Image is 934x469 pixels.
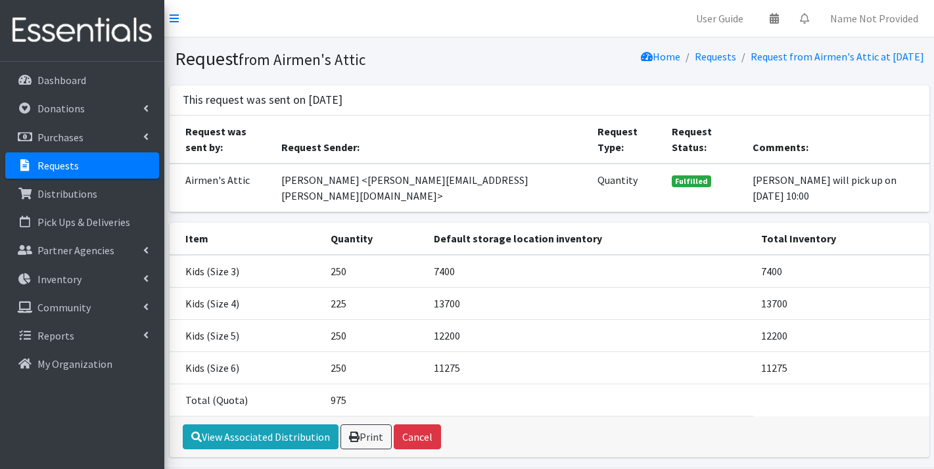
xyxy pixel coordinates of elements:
[37,357,112,370] p: My Organization
[686,5,754,32] a: User Guide
[183,93,342,107] h3: This request was sent on [DATE]
[5,294,159,321] a: Community
[37,74,86,87] p: Dashboard
[170,164,273,212] td: Airmen's Attic
[753,287,929,319] td: 13700
[590,116,665,164] th: Request Type:
[426,319,754,351] td: 12200
[751,50,924,63] a: Request from Airmen's Attic at [DATE]
[37,215,130,229] p: Pick Ups & Deliveries
[323,384,426,416] td: 975
[323,319,426,351] td: 250
[37,131,83,144] p: Purchases
[170,255,323,288] td: Kids (Size 3)
[323,255,426,288] td: 250
[170,287,323,319] td: Kids (Size 4)
[323,287,426,319] td: 225
[590,164,665,212] td: Quantity
[170,223,323,255] th: Item
[426,255,754,288] td: 7400
[170,116,273,164] th: Request was sent by:
[753,351,929,384] td: 11275
[5,95,159,122] a: Donations
[5,9,159,53] img: HumanEssentials
[5,351,159,377] a: My Organization
[37,159,79,172] p: Requests
[5,67,159,93] a: Dashboard
[37,301,91,314] p: Community
[394,424,441,449] button: Cancel
[745,164,929,212] td: [PERSON_NAME] will pick up on [DATE] 10:00
[664,116,744,164] th: Request Status:
[273,116,590,164] th: Request Sender:
[170,351,323,384] td: Kids (Size 6)
[753,255,929,288] td: 7400
[5,237,159,263] a: Partner Agencies
[323,351,426,384] td: 250
[753,223,929,255] th: Total Inventory
[695,50,736,63] a: Requests
[5,323,159,349] a: Reports
[5,181,159,207] a: Distributions
[37,187,97,200] p: Distributions
[426,223,754,255] th: Default storage location inventory
[426,287,754,319] td: 13700
[273,164,590,212] td: [PERSON_NAME] <[PERSON_NAME][EMAIL_ADDRESS][PERSON_NAME][DOMAIN_NAME]>
[323,223,426,255] th: Quantity
[745,116,929,164] th: Comments:
[170,384,323,416] td: Total (Quota)
[37,329,74,342] p: Reports
[37,273,82,286] p: Inventory
[5,124,159,150] a: Purchases
[239,50,365,69] small: from Airmen's Attic
[641,50,680,63] a: Home
[426,351,754,384] td: 11275
[183,424,339,449] a: View Associated Distribution
[170,319,323,351] td: Kids (Size 5)
[672,175,711,187] span: Fulfilled
[5,209,159,235] a: Pick Ups & Deliveries
[753,319,929,351] td: 12200
[37,102,85,115] p: Donations
[820,5,929,32] a: Name Not Provided
[37,244,114,257] p: Partner Agencies
[5,266,159,292] a: Inventory
[5,152,159,179] a: Requests
[340,424,392,449] a: Print
[175,47,545,70] h1: Request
